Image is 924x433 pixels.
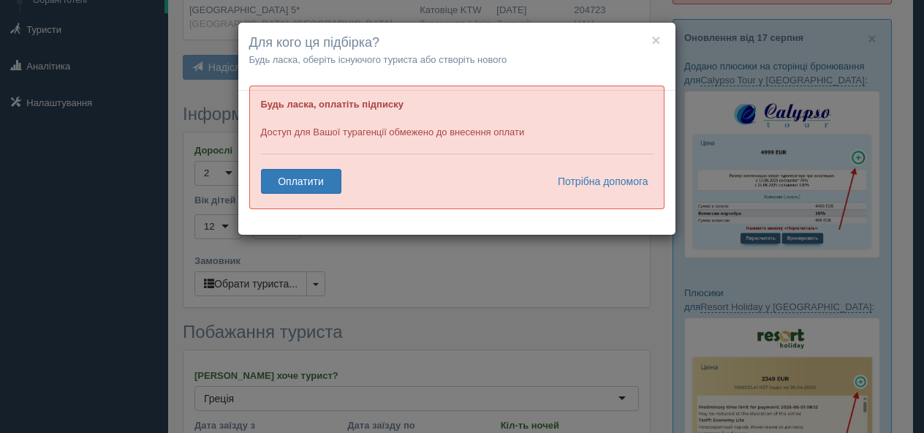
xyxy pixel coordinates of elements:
div: Доступ для Вашої турагенції обмежено до внесення оплати [249,86,664,209]
h4: Для кого ця підбірка? [249,34,664,53]
button: × [651,32,660,48]
a: Оплатити [261,169,341,194]
p: Будь ласка, оберіть існуючого туриста або створіть нового [249,53,664,67]
b: Будь ласка, оплатіть підписку [261,99,404,110]
a: Потрібна допомога [548,169,649,194]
